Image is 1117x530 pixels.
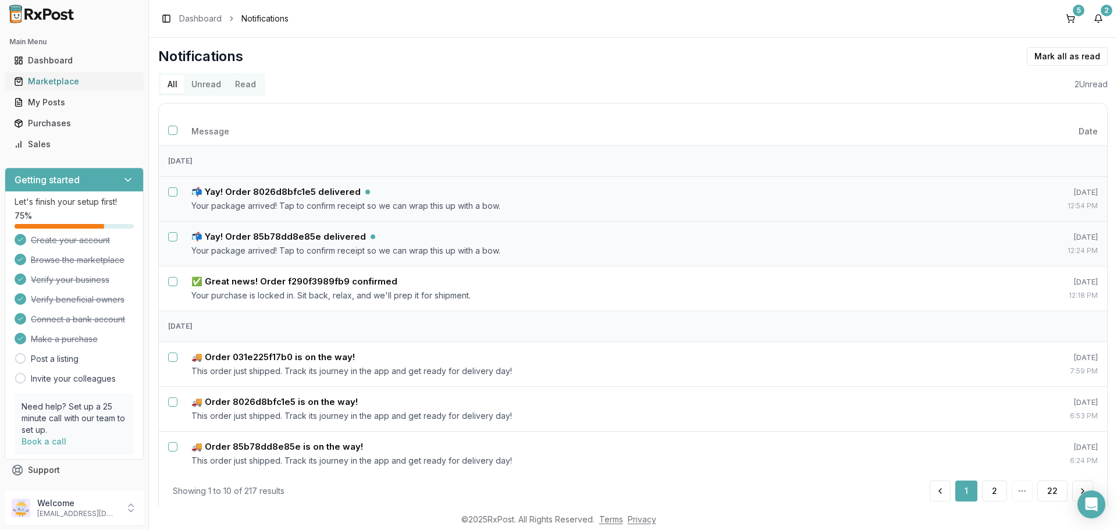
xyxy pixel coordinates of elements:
button: 22 [1037,481,1068,501]
a: Terms [599,514,623,524]
button: All [161,75,184,94]
div: 12:24 PM [1021,245,1098,257]
div: Purchases [14,118,134,129]
span: Verify beneficial owners [31,294,124,305]
button: Feedback [5,481,144,501]
button: Dashboard [5,51,144,70]
h5: ✅ Great news! Order f290f3989fb9 confirmed [191,276,397,287]
h5: 📬 Yay! Order 85b78dd8e85e delivered [191,231,366,243]
button: Read [228,75,263,94]
div: 2 [1101,5,1112,16]
p: [EMAIL_ADDRESS][DOMAIN_NAME] [37,509,118,518]
button: Mark all as read [1027,47,1108,66]
p: This order just shipped. Track its journey in the app and get ready for delivery day! [191,365,1002,377]
span: Create your account [31,234,110,246]
button: 2 [1089,9,1108,28]
button: Sales [5,135,144,154]
button: My Posts [5,93,144,112]
th: Message [182,118,1012,145]
div: Showing 1 to 10 of 217 results [173,485,284,497]
button: Select notification: 🚚 Order 8026d8bfc1e5 is on the way! [168,397,177,407]
span: Notifications [241,13,289,24]
h1: Notifications [158,47,243,66]
span: [DATE] [1073,277,1098,286]
span: Make a purchase [31,333,98,345]
a: Invite your colleagues [31,373,116,385]
button: Select notification: ✅ Great news! Order f290f3989fb9 confirmed [168,277,177,286]
h5: 🚚 Order 85b78dd8e85e is on the way! [191,441,363,453]
p: Need help? Set up a 25 minute call with our team to set up. [22,401,127,436]
h5: 🚚 Order 8026d8bfc1e5 is on the way! [191,396,358,408]
div: Marketplace [14,76,134,87]
span: [DATE] [1073,442,1098,451]
div: Sales [14,138,134,150]
p: Your package arrived! Tap to confirm receipt so we can wrap this up with a bow. [191,245,1002,257]
button: Unread [184,75,228,94]
span: Browse the marketplace [31,254,124,266]
button: Select all notifications [168,126,177,135]
span: [DATE] [1073,232,1098,241]
div: Open Intercom Messenger [1077,490,1105,518]
div: 12:54 PM [1021,200,1098,212]
p: This order just shipped. Track its journey in the app and get ready for delivery day! [191,455,1002,467]
a: Privacy [628,514,656,524]
button: 2 [982,481,1007,501]
div: Dashboard [14,55,134,66]
button: Support [5,460,144,481]
h5: 🚚 Order 031e225f17b0 is on the way! [191,351,355,363]
div: 6:53 PM [1021,410,1098,422]
button: Purchases [5,114,144,133]
button: 5 [1061,9,1080,28]
a: Book a call [22,436,66,446]
p: Welcome [37,497,118,509]
a: My Posts [9,92,139,113]
p: Let's finish your setup first! [15,196,134,208]
div: 12:18 PM [1021,290,1098,301]
a: Dashboard [179,13,222,24]
a: Sales [9,134,139,155]
div: My Posts [14,97,134,108]
span: Connect a bank account [31,314,125,325]
h4: [DATE] [168,321,1098,332]
span: Verify your business [31,274,109,286]
div: 7:59 PM [1021,365,1098,377]
button: Marketplace [5,72,144,91]
a: Dashboard [9,50,139,71]
th: Date [1012,118,1107,145]
span: [DATE] [1073,187,1098,197]
p: Your purchase is locked in. Sit back, relax, and we'll prep it for shipment. [191,290,1002,301]
span: [DATE] [1073,353,1098,362]
button: Select notification: 🚚 Order 85b78dd8e85e is on the way! [168,442,177,451]
h3: Getting started [15,173,80,187]
img: User avatar [12,499,30,517]
span: [DATE] [1073,397,1098,407]
span: Feedback [28,485,67,497]
h5: 📬 Yay! Order 8026d8bfc1e5 delivered [191,186,361,198]
span: 75 % [15,210,32,222]
a: Purchases [9,113,139,134]
p: Your package arrived! Tap to confirm receipt so we can wrap this up with a bow. [191,200,1002,212]
button: 1 [955,481,977,501]
a: Post a listing [31,353,79,365]
nav: breadcrumb [179,13,289,24]
h4: [DATE] [168,155,1098,167]
button: Select notification: 🚚 Order 031e225f17b0 is on the way! [168,353,177,362]
button: Select notification: 📬 Yay! Order 8026d8bfc1e5 delivered [168,187,177,197]
img: RxPost Logo [5,5,79,23]
div: 6:24 PM [1021,455,1098,467]
div: 5 [1073,5,1084,16]
p: This order just shipped. Track its journey in the app and get ready for delivery day! [191,410,1002,422]
h2: Main Menu [9,37,139,47]
div: 2 Unread [1075,79,1108,90]
button: Select notification: 📬 Yay! Order 85b78dd8e85e delivered [168,232,177,241]
a: Marketplace [9,71,139,92]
